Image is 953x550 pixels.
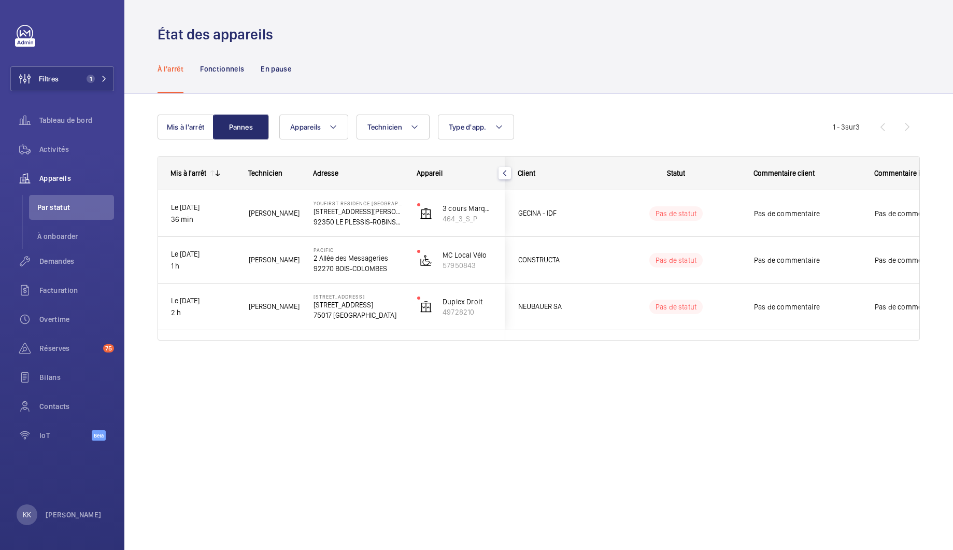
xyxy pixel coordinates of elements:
p: À l'arrêt [158,64,183,74]
div: Appareil [417,169,493,177]
span: Commentaire client [753,169,815,177]
span: Appareils [39,173,114,184]
button: Appareils [279,115,348,139]
span: GECINA - IDF [518,207,598,219]
p: MC Local Vélo [443,250,492,260]
span: sur [845,123,856,131]
p: 92350 LE PLESSIS-ROBINSON [314,217,404,227]
button: Mis à l'arrêt [158,115,214,139]
button: Type d'app. [438,115,514,139]
p: Pas de statut [656,302,696,312]
span: Filtres [39,74,59,84]
p: 36 min [171,214,235,225]
p: Le [DATE] [171,248,235,260]
span: 1 - 3 3 [833,123,860,131]
span: Pas de commentaire [754,302,861,312]
p: Fonctionnels [200,64,244,74]
span: CONSTRUCTA [518,254,598,266]
p: En pause [261,64,291,74]
p: 2 h [171,307,235,319]
p: 92270 BOIS-COLOMBES [314,263,404,274]
span: Technicien [367,123,402,131]
p: 2 Allée des Messageries [314,253,404,263]
div: Mis à l'arrêt [170,169,206,177]
img: elevator.svg [420,301,432,313]
span: Statut [667,169,685,177]
span: Beta [92,430,106,441]
span: Facturation [39,285,114,295]
span: Pas de commentaire [754,255,861,265]
span: Overtime [39,314,114,325]
p: [STREET_ADDRESS][PERSON_NAME] [314,206,404,217]
span: Réserves [39,343,99,354]
p: Le [DATE] [171,295,235,307]
span: Activités [39,144,114,154]
p: Pas de statut [656,255,696,265]
span: À onboarder [37,231,114,242]
span: Contacts [39,401,114,412]
span: Par statut [37,202,114,213]
button: Technicien [357,115,430,139]
p: Pacific [314,247,404,253]
span: Appareils [290,123,321,131]
p: 49728210 [443,307,492,317]
span: [PERSON_NAME] [249,254,300,266]
p: 57950843 [443,260,492,271]
span: Technicien [248,169,282,177]
p: [STREET_ADDRESS] [314,293,404,300]
span: 75 [103,344,114,352]
img: elevator.svg [420,207,432,220]
p: 1 h [171,260,235,272]
p: Pas de statut [656,208,696,219]
p: [STREET_ADDRESS] [314,300,404,310]
button: Filtres1 [10,66,114,91]
button: Pannes [213,115,269,139]
h1: État des appareils [158,25,279,44]
span: NEUBAUER SA [518,301,598,313]
span: Adresse [313,169,338,177]
p: 75017 [GEOGRAPHIC_DATA] [314,310,404,320]
img: platform_lift.svg [420,254,432,266]
span: Tableau de bord [39,115,114,125]
span: Type d'app. [449,123,487,131]
span: IoT [39,430,92,441]
span: Commentaire interne [874,169,941,177]
span: [PERSON_NAME] [249,301,300,313]
span: Pas de commentaire [754,208,861,219]
span: 1 [87,75,95,83]
p: [PERSON_NAME] [46,510,102,520]
span: Client [518,169,535,177]
p: 464_3_S_P [443,214,492,224]
p: 3 cours Marquis [443,203,492,214]
p: KK [23,510,31,520]
span: [PERSON_NAME] [249,207,300,219]
p: YouFirst Residence [GEOGRAPHIC_DATA] [314,200,404,206]
span: Bilans [39,372,114,383]
p: Duplex Droit [443,297,492,307]
span: Demandes [39,256,114,266]
p: Le [DATE] [171,202,235,214]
